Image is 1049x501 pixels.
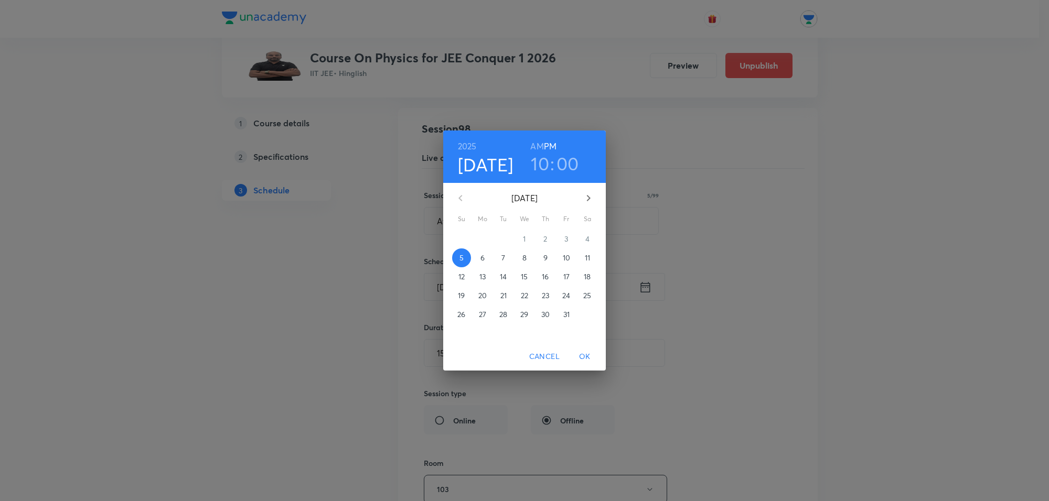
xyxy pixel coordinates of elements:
p: 15 [521,271,528,282]
p: 31 [563,309,570,320]
p: 18 [584,271,591,282]
p: 11 [585,253,590,263]
button: 5 [452,248,471,267]
p: 19 [458,290,465,301]
p: 20 [478,290,487,301]
p: 30 [541,309,550,320]
button: 12 [452,267,471,286]
button: 13 [473,267,492,286]
button: 21 [494,286,513,305]
button: 6 [473,248,492,267]
button: 14 [494,267,513,286]
p: 7 [501,253,505,263]
button: 29 [515,305,534,324]
p: 14 [500,271,507,282]
p: 10 [563,253,570,263]
p: 8 [522,253,527,263]
p: [DATE] [473,192,576,204]
p: 25 [583,290,591,301]
button: 16 [536,267,555,286]
button: 17 [557,267,576,286]
span: OK [572,350,597,363]
p: 16 [542,271,549,282]
button: 31 [557,305,576,324]
button: 00 [556,153,579,175]
span: We [515,214,534,224]
button: 28 [494,305,513,324]
button: 18 [578,267,597,286]
h3: : [550,153,554,175]
button: 23 [536,286,555,305]
button: AM [530,139,543,154]
button: 11 [578,248,597,267]
button: 15 [515,267,534,286]
button: 8 [515,248,534,267]
button: 9 [536,248,555,267]
button: 20 [473,286,492,305]
button: 10 [531,153,549,175]
button: PM [544,139,556,154]
span: Fr [557,214,576,224]
p: 17 [563,271,570,282]
p: 5 [459,253,464,263]
p: 22 [521,290,528,301]
button: 7 [494,248,513,267]
button: Cancel [525,347,564,366]
p: 28 [499,309,507,320]
p: 24 [562,290,570,301]
p: 9 [543,253,548,263]
span: Sa [578,214,597,224]
button: 24 [557,286,576,305]
p: 12 [458,271,465,282]
span: Th [536,214,555,224]
p: 29 [520,309,528,320]
span: Tu [494,214,513,224]
p: 26 [457,309,465,320]
span: Mo [473,214,492,224]
button: [DATE] [458,154,513,176]
button: 26 [452,305,471,324]
button: 10 [557,248,576,267]
p: 21 [500,290,507,301]
p: 6 [480,253,485,263]
p: 27 [479,309,486,320]
span: Cancel [529,350,560,363]
button: 2025 [458,139,477,154]
button: 27 [473,305,492,324]
p: 13 [479,271,486,282]
button: 22 [515,286,534,305]
button: 30 [536,305,555,324]
button: 25 [578,286,597,305]
button: 19 [452,286,471,305]
p: 23 [542,290,549,301]
button: OK [568,347,602,366]
span: Su [452,214,471,224]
